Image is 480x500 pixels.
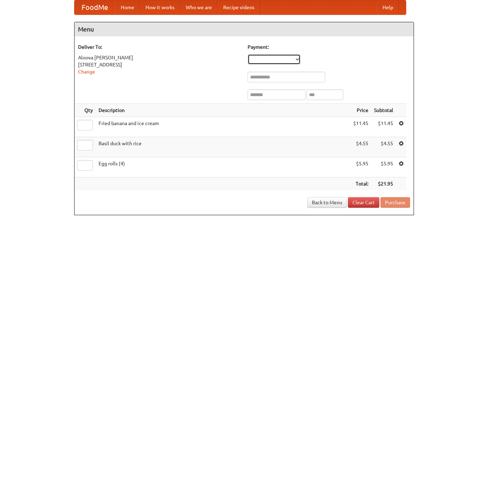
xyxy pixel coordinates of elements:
[78,43,241,51] h5: Deliver To:
[78,54,241,61] div: Aloova [PERSON_NAME]
[307,197,347,208] a: Back to Menu
[350,117,371,137] td: $11.45
[371,137,396,157] td: $4.55
[96,117,350,137] td: Fried banana and ice cream
[380,197,410,208] button: Purchase
[350,137,371,157] td: $4.55
[371,157,396,177] td: $5.95
[75,0,115,14] a: FoodMe
[180,0,218,14] a: Who we are
[248,43,410,51] h5: Payment:
[350,177,371,190] th: Total:
[350,157,371,177] td: $5.95
[115,0,140,14] a: Home
[78,69,95,75] a: Change
[371,177,396,190] th: $21.95
[96,137,350,157] td: Basil duck with rice
[78,61,241,68] div: [STREET_ADDRESS]
[140,0,180,14] a: How it works
[75,104,96,117] th: Qty
[75,22,414,36] h4: Menu
[218,0,260,14] a: Recipe videos
[371,104,396,117] th: Subtotal
[371,117,396,137] td: $11.45
[96,157,350,177] td: Egg rolls (4)
[96,104,350,117] th: Description
[348,197,379,208] a: Clear Cart
[350,104,371,117] th: Price
[377,0,399,14] a: Help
